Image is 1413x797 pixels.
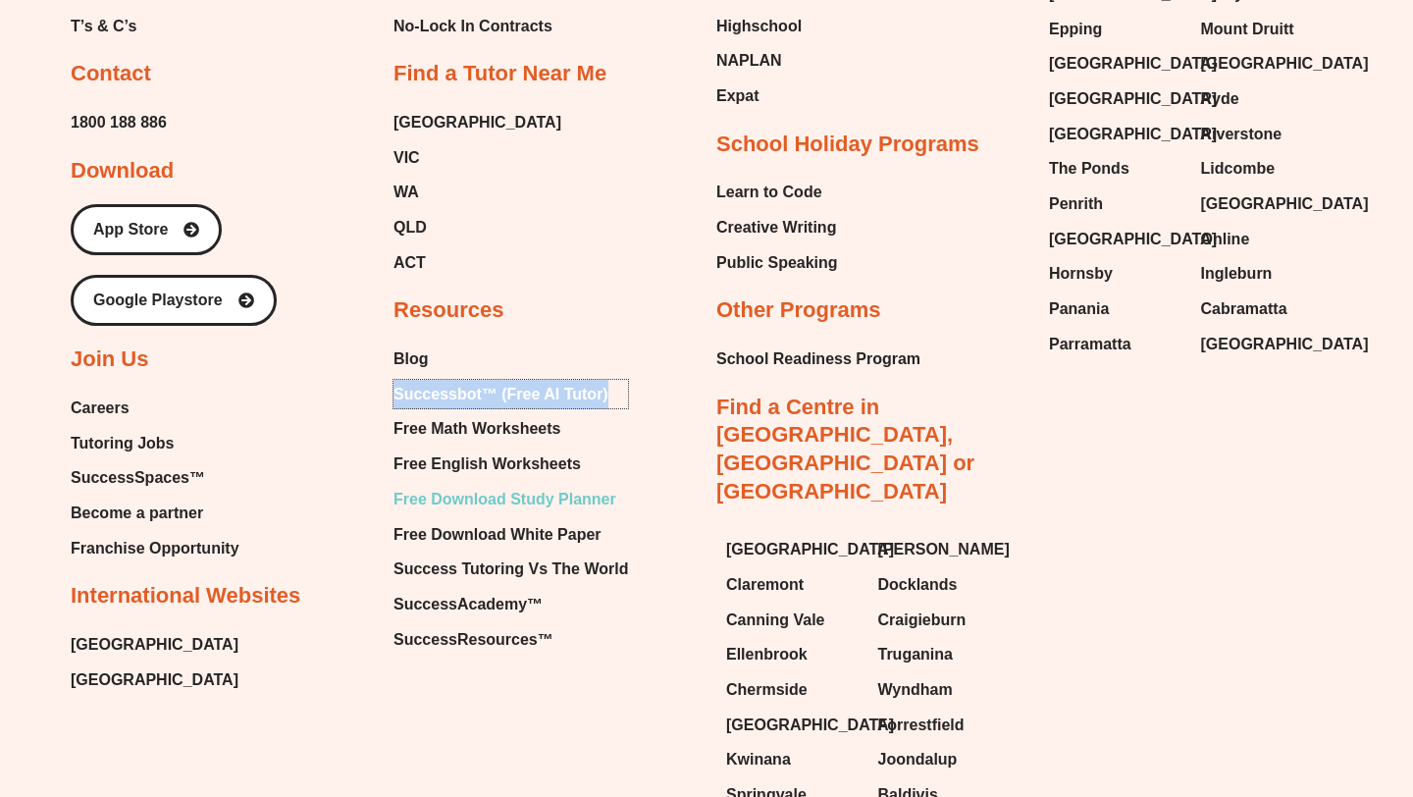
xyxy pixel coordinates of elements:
span: QLD [393,213,427,242]
a: VIC [393,143,561,173]
h2: Download [71,157,174,186]
h2: Other Programs [716,296,881,325]
a: Penrith [1049,189,1181,219]
span: Penrith [1049,189,1103,219]
a: Public Speaking [716,248,838,278]
a: Franchise Opportunity [71,534,239,563]
span: [GEOGRAPHIC_DATA] [1049,120,1217,149]
a: Find a Centre in [GEOGRAPHIC_DATA], [GEOGRAPHIC_DATA] or [GEOGRAPHIC_DATA] [716,395,974,504]
span: Free English Worksheets [393,450,581,479]
span: [PERSON_NAME] [878,535,1010,564]
a: SuccessResources™ [393,625,628,655]
span: Mount Druitt [1201,15,1294,44]
a: [GEOGRAPHIC_DATA] [1201,49,1334,79]
span: Canning Vale [726,606,824,635]
span: NAPLAN [716,46,782,76]
a: [GEOGRAPHIC_DATA] [71,630,238,660]
a: Ellenbrook [726,640,859,669]
a: Highschool [716,12,811,41]
a: [GEOGRAPHIC_DATA] [726,535,859,564]
a: Wyndham [878,675,1011,705]
a: Ingleburn [1201,259,1334,289]
a: [GEOGRAPHIC_DATA] [393,108,561,137]
span: Ryde [1201,84,1239,114]
a: Lidcombe [1201,154,1334,184]
span: Careers [71,394,130,423]
span: Panania [1049,294,1109,324]
a: Panania [1049,294,1181,324]
h2: Find a Tutor Near Me [393,60,606,88]
a: Tutoring Jobs [71,429,239,458]
span: VIC [393,143,420,173]
a: [GEOGRAPHIC_DATA] [1049,49,1181,79]
a: Epping [1049,15,1181,44]
a: ACT [393,248,561,278]
a: [GEOGRAPHIC_DATA] [1201,330,1334,359]
span: [GEOGRAPHIC_DATA] [1201,49,1369,79]
span: Google Playstore [93,292,223,308]
a: [GEOGRAPHIC_DATA] [1049,84,1181,114]
span: ACT [393,248,426,278]
a: Docklands [878,570,1011,600]
span: Truganina [878,640,953,669]
a: [GEOGRAPHIC_DATA] [726,711,859,740]
span: Craigieburn [878,606,967,635]
a: Forrestfield [878,711,1011,740]
span: Wyndham [878,675,953,705]
span: Joondalup [878,745,958,774]
span: App Store [93,222,168,238]
span: Docklands [878,570,958,600]
a: Claremont [726,570,859,600]
iframe: Chat Widget [1076,575,1413,797]
a: Free Download White Paper [393,520,628,550]
span: SuccessAcademy™ [393,590,543,619]
span: Creative Writing [716,213,836,242]
span: Ellenbrook [726,640,808,669]
span: Blog [393,345,429,374]
span: Free Download White Paper [393,520,602,550]
span: No-Lock In Contracts [393,12,552,41]
a: Expat [716,81,811,111]
a: Learn to Code [716,178,838,207]
a: Blog [393,345,628,374]
span: T’s & C’s [71,12,136,41]
span: Highschool [716,12,802,41]
h2: School Holiday Programs [716,131,979,159]
span: Free Math Worksheets [393,414,560,444]
span: [GEOGRAPHIC_DATA] [1201,189,1369,219]
a: [GEOGRAPHIC_DATA] [71,665,238,695]
a: SuccessSpaces™ [71,463,239,493]
a: Become a partner [71,499,239,528]
a: NAPLAN [716,46,811,76]
a: T’s & C’s [71,12,214,41]
span: Cabramatta [1201,294,1287,324]
a: 1800 188 886 [71,108,167,137]
a: Careers [71,394,239,423]
a: SuccessAcademy™ [393,590,628,619]
span: Expat [716,81,759,111]
span: [GEOGRAPHIC_DATA] [1049,49,1217,79]
a: QLD [393,213,561,242]
a: Canning Vale [726,606,859,635]
a: The Ponds [1049,154,1181,184]
span: Kwinana [726,745,791,774]
a: Kwinana [726,745,859,774]
span: Hornsby [1049,259,1113,289]
a: Craigieburn [878,606,1011,635]
span: Lidcombe [1201,154,1276,184]
span: Online [1201,225,1250,254]
a: Successbot™ (Free AI Tutor) [393,380,628,409]
h2: International Websites [71,582,300,611]
a: [PERSON_NAME] [878,535,1011,564]
a: [GEOGRAPHIC_DATA] [1049,120,1181,149]
a: Success Tutoring Vs The World [393,555,628,584]
span: Tutoring Jobs [71,429,174,458]
a: Mount Druitt [1201,15,1334,44]
span: Riverstone [1201,120,1282,149]
a: Truganina [878,640,1011,669]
